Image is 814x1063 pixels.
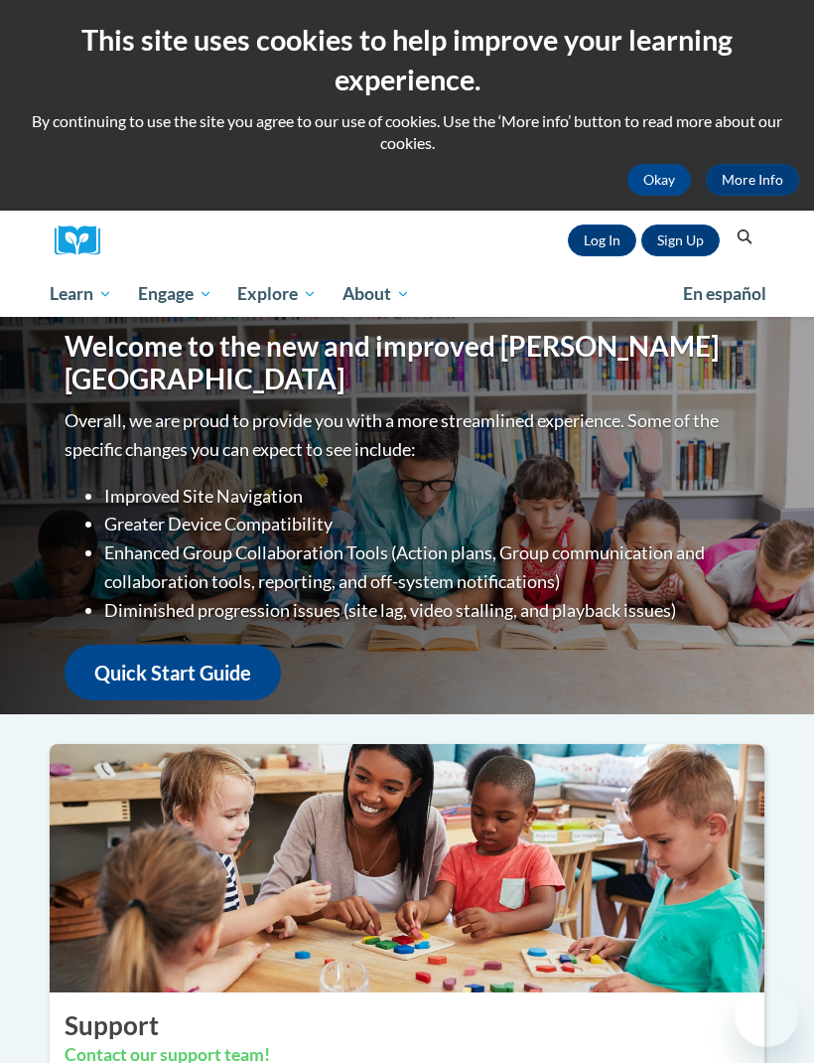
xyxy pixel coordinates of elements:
a: Cox Campus [55,226,114,256]
span: Engage [138,282,212,306]
a: Register [641,225,720,256]
h2: Support [65,1007,749,1043]
span: Learn [50,282,112,306]
a: More Info [706,164,799,196]
li: Enhanced Group Collaboration Tools (Action plans, Group communication and collaboration tools, re... [104,538,749,596]
p: Overall, we are proud to provide you with a more streamlined experience. Some of the specific cha... [65,406,749,464]
img: ... [35,744,779,992]
img: Logo brand [55,226,114,256]
span: Explore [237,282,317,306]
a: En español [670,273,779,315]
span: About [342,282,410,306]
li: Diminished progression issues (site lag, video stalling, and playback issues) [104,596,749,625]
a: About [330,271,423,317]
a: Explore [224,271,330,317]
p: By continuing to use the site you agree to our use of cookies. Use the ‘More info’ button to read... [15,110,799,154]
a: Quick Start Guide [65,645,281,701]
a: Engage [125,271,225,317]
li: Improved Site Navigation [104,482,749,511]
button: Search [730,226,759,249]
div: Main menu [35,271,779,317]
button: Okay [627,164,691,196]
span: En español [683,283,766,304]
h1: Welcome to the new and improved [PERSON_NAME][GEOGRAPHIC_DATA] [65,330,749,396]
a: Learn [37,271,125,317]
li: Greater Device Compatibility [104,510,749,538]
iframe: Button to launch messaging window [735,984,798,1047]
h2: This site uses cookies to help improve your learning experience. [15,20,799,100]
a: Log In [568,225,636,256]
